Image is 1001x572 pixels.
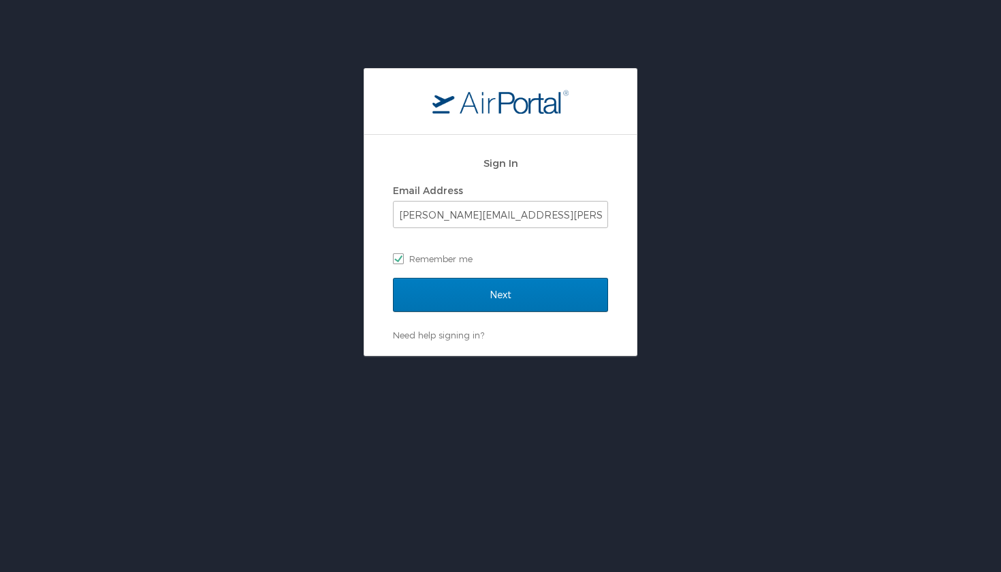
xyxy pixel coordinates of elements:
[393,185,463,196] label: Email Address
[432,89,569,114] img: logo
[393,330,484,340] a: Need help signing in?
[393,278,608,312] input: Next
[393,249,608,269] label: Remember me
[393,155,608,171] h2: Sign In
